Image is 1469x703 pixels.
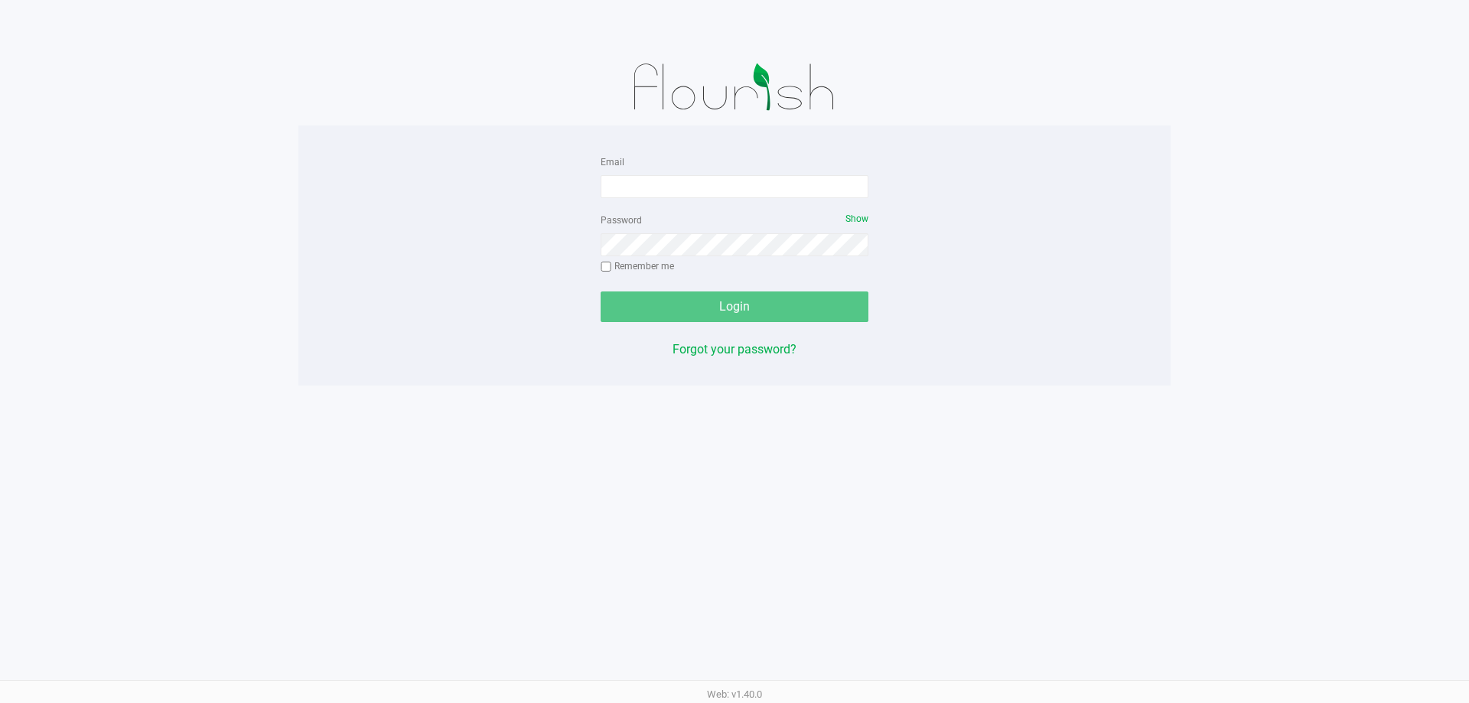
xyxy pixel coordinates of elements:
span: Show [845,213,868,224]
label: Password [601,213,642,227]
span: Web: v1.40.0 [707,688,762,700]
button: Forgot your password? [673,340,796,359]
label: Email [601,155,624,169]
input: Remember me [601,262,611,272]
label: Remember me [601,259,674,273]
